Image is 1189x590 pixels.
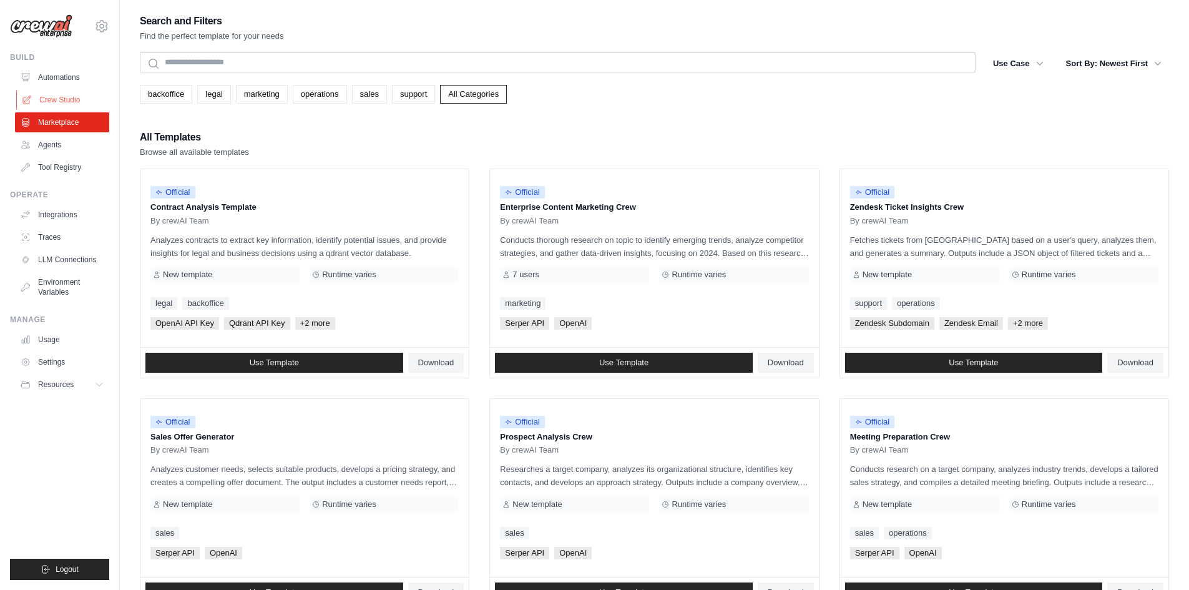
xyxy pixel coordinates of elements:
span: Official [150,416,195,428]
a: Environment Variables [15,272,109,302]
span: Zendesk Email [939,317,1003,330]
a: operations [892,297,940,310]
span: New template [512,499,562,509]
h2: Search and Filters [140,12,284,30]
span: Qdrant API Key [224,317,290,330]
button: Sort By: Newest First [1059,52,1169,75]
a: sales [150,527,179,539]
span: Runtime varies [322,270,376,280]
span: OpenAI [205,547,242,559]
span: +2 more [295,317,335,330]
span: New template [863,270,912,280]
span: Use Template [250,358,299,368]
a: legal [150,297,177,310]
span: By crewAI Team [850,445,909,455]
span: Runtime varies [1022,499,1076,509]
p: Researches a target company, analyzes its organizational structure, identifies key contacts, and ... [500,463,808,489]
a: sales [352,85,387,104]
p: Conducts research on a target company, analyzes industry trends, develops a tailored sales strate... [850,463,1158,489]
a: support [392,85,435,104]
a: Settings [15,352,109,372]
span: By crewAI Team [500,445,559,455]
a: support [850,297,887,310]
span: OpenAI API Key [150,317,219,330]
p: Zendesk Ticket Insights Crew [850,201,1158,214]
span: Download [1117,358,1153,368]
p: Contract Analysis Template [150,201,459,214]
span: Use Template [599,358,648,368]
a: Use Template [495,353,753,373]
div: Build [10,52,109,62]
span: Runtime varies [672,499,726,509]
a: Integrations [15,205,109,225]
h2: All Templates [140,129,249,146]
span: Official [150,186,195,199]
p: Conducts thorough research on topic to identify emerging trends, analyze competitor strategies, a... [500,234,808,260]
a: backoffice [140,85,192,104]
p: Fetches tickets from [GEOGRAPHIC_DATA] based on a user's query, analyzes them, and generates a su... [850,234,1158,260]
a: Automations [15,67,109,87]
span: Official [850,416,895,428]
span: +2 more [1008,317,1048,330]
span: Serper API [150,547,200,559]
a: Usage [15,330,109,350]
a: Download [408,353,464,373]
span: Download [418,358,454,368]
p: Sales Offer Generator [150,431,459,443]
a: marketing [500,297,546,310]
a: Agents [15,135,109,155]
span: New template [163,270,212,280]
span: 7 users [512,270,539,280]
a: Download [758,353,814,373]
div: Manage [10,315,109,325]
a: marketing [236,85,288,104]
span: By crewAI Team [850,216,909,226]
a: Traces [15,227,109,247]
p: Meeting Preparation Crew [850,431,1158,443]
span: Runtime varies [672,270,726,280]
img: Logo [10,14,72,38]
a: Download [1107,353,1163,373]
a: sales [850,527,879,539]
a: All Categories [440,85,507,104]
div: Operate [10,190,109,200]
span: OpenAI [554,317,592,330]
span: Serper API [500,547,549,559]
span: Resources [38,380,74,390]
span: Official [500,186,545,199]
span: Runtime varies [322,499,376,509]
span: Runtime varies [1022,270,1076,280]
a: Crew Studio [16,90,110,110]
a: Use Template [145,353,403,373]
span: Download [768,358,804,368]
span: Official [850,186,895,199]
span: Serper API [850,547,899,559]
span: Use Template [949,358,998,368]
span: New template [863,499,912,509]
button: Logout [10,559,109,580]
a: Use Template [845,353,1103,373]
button: Resources [15,375,109,395]
span: Serper API [500,317,549,330]
span: Zendesk Subdomain [850,317,934,330]
a: sales [500,527,529,539]
p: Analyzes customer needs, selects suitable products, develops a pricing strategy, and creates a co... [150,463,459,489]
span: Logout [56,564,79,574]
span: Official [500,416,545,428]
p: Prospect Analysis Crew [500,431,808,443]
p: Find the perfect template for your needs [140,30,284,42]
span: New template [163,499,212,509]
p: Enterprise Content Marketing Crew [500,201,808,214]
a: backoffice [182,297,228,310]
button: Use Case [986,52,1051,75]
a: operations [884,527,932,539]
a: LLM Connections [15,250,109,270]
p: Browse all available templates [140,146,249,159]
span: OpenAI [554,547,592,559]
span: By crewAI Team [500,216,559,226]
span: By crewAI Team [150,445,209,455]
a: legal [197,85,230,104]
a: Tool Registry [15,157,109,177]
a: operations [293,85,347,104]
span: By crewAI Team [150,216,209,226]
